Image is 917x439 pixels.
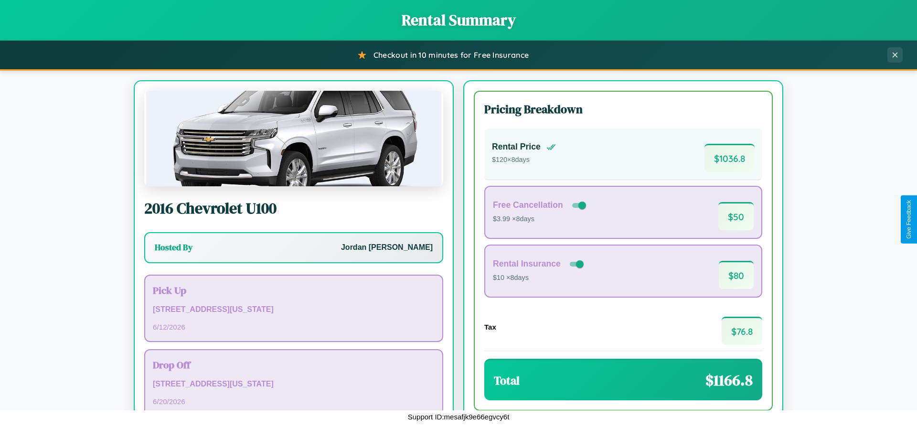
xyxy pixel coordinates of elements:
p: $3.99 × 8 days [493,213,588,225]
p: $ 120 × 8 days [492,154,556,166]
p: Support ID: mesafjk9e66egvcy6t [408,410,510,423]
p: 6 / 12 / 2026 [153,321,435,333]
h4: Rental Insurance [493,259,561,269]
h3: Pick Up [153,283,435,297]
h2: 2016 Chevrolet U100 [144,198,443,219]
p: Jordan [PERSON_NAME] [341,241,433,255]
p: 6 / 20 / 2026 [153,395,435,408]
span: $ 76.8 [722,317,762,345]
h3: Total [494,373,520,388]
p: [STREET_ADDRESS][US_STATE] [153,377,435,391]
h3: Pricing Breakdown [484,101,762,117]
h3: Drop Off [153,358,435,372]
span: $ 1036.8 [704,144,755,172]
h4: Tax [484,323,496,331]
h1: Rental Summary [10,10,907,31]
img: Chevrolet U100 [144,91,443,186]
p: $10 × 8 days [493,272,586,284]
h4: Rental Price [492,142,541,152]
div: Give Feedback [906,200,912,239]
h4: Free Cancellation [493,200,563,210]
span: $ 1166.8 [705,370,753,391]
span: Checkout in 10 minutes for Free Insurance [373,50,529,60]
span: $ 50 [718,202,754,230]
p: [STREET_ADDRESS][US_STATE] [153,303,435,317]
h3: Hosted By [155,242,192,253]
span: $ 80 [719,261,754,289]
